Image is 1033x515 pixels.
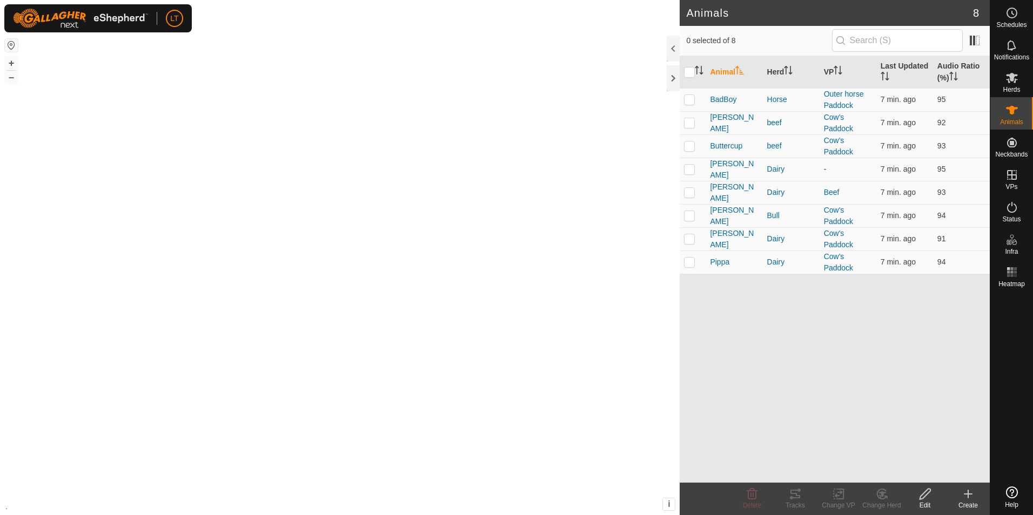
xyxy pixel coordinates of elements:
[881,141,916,150] span: Aug 11, 2025, 6:33 PM
[998,281,1025,287] span: Heatmap
[767,140,815,152] div: beef
[1005,248,1018,255] span: Infra
[668,499,670,509] span: i
[947,500,990,510] div: Create
[695,67,703,76] p-sorticon: Activate to sort
[881,257,916,266] span: Aug 11, 2025, 6:33 PM
[767,164,815,175] div: Dairy
[824,136,853,156] a: Cow's Paddock
[949,73,958,82] p-sorticon: Activate to sort
[860,500,903,510] div: Change Herd
[767,94,815,105] div: Horse
[937,95,946,104] span: 95
[735,67,744,76] p-sorticon: Activate to sort
[881,188,916,196] span: Aug 11, 2025, 6:33 PM
[710,181,758,204] span: [PERSON_NAME]
[881,95,916,104] span: Aug 11, 2025, 6:33 PM
[937,118,946,127] span: 92
[937,257,946,266] span: 94
[990,482,1033,512] a: Help
[170,13,178,24] span: LT
[937,234,946,243] span: 91
[820,56,876,89] th: VP
[824,90,864,110] a: Outer horse Paddock
[5,39,18,52] button: Reset Map
[1005,184,1017,190] span: VPs
[824,206,853,226] a: Cow's Paddock
[937,141,946,150] span: 93
[832,29,963,52] input: Search (S)
[767,256,815,268] div: Dairy
[767,187,815,198] div: Dairy
[824,165,827,173] app-display-virtual-paddock-transition: -
[937,188,946,196] span: 93
[937,211,946,220] span: 94
[774,500,817,510] div: Tracks
[767,233,815,245] div: Dairy
[710,205,758,227] span: [PERSON_NAME]
[881,211,916,220] span: Aug 11, 2025, 6:33 PM
[881,73,889,82] p-sorticon: Activate to sort
[996,22,1027,28] span: Schedules
[881,118,916,127] span: Aug 11, 2025, 6:33 PM
[933,56,990,89] th: Audio Ratio (%)
[937,165,946,173] span: 95
[767,117,815,128] div: beef
[297,501,338,511] a: Privacy Policy
[994,54,1029,60] span: Notifications
[876,56,933,89] th: Last Updated
[881,234,916,243] span: Aug 11, 2025, 6:33 PM
[824,188,840,196] a: Beef
[784,67,793,76] p-sorticon: Activate to sort
[995,151,1028,158] span: Neckbands
[686,6,972,19] h2: Animals
[824,229,853,249] a: Cow's Paddock
[710,158,758,181] span: [PERSON_NAME]
[1000,119,1023,125] span: Animals
[710,140,742,152] span: Buttercup
[5,71,18,84] button: –
[743,502,762,509] span: Delete
[817,500,860,510] div: Change VP
[763,56,820,89] th: Herd
[351,501,383,511] a: Contact Us
[5,57,18,70] button: +
[824,113,853,133] a: Cow's Paddock
[706,56,762,89] th: Animal
[710,112,758,134] span: [PERSON_NAME]
[973,5,979,21] span: 8
[710,256,729,268] span: Pippa
[1002,216,1021,222] span: Status
[13,9,148,28] img: Gallagher Logo
[710,94,736,105] span: BadBoy
[686,35,831,46] span: 0 selected of 8
[1005,502,1018,508] span: Help
[663,498,675,510] button: i
[881,165,916,173] span: Aug 11, 2025, 6:33 PM
[824,252,853,272] a: Cow's Paddock
[1003,86,1020,93] span: Herds
[903,500,947,510] div: Edit
[767,210,815,221] div: Bull
[710,228,758,250] span: [PERSON_NAME]
[834,67,842,76] p-sorticon: Activate to sort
